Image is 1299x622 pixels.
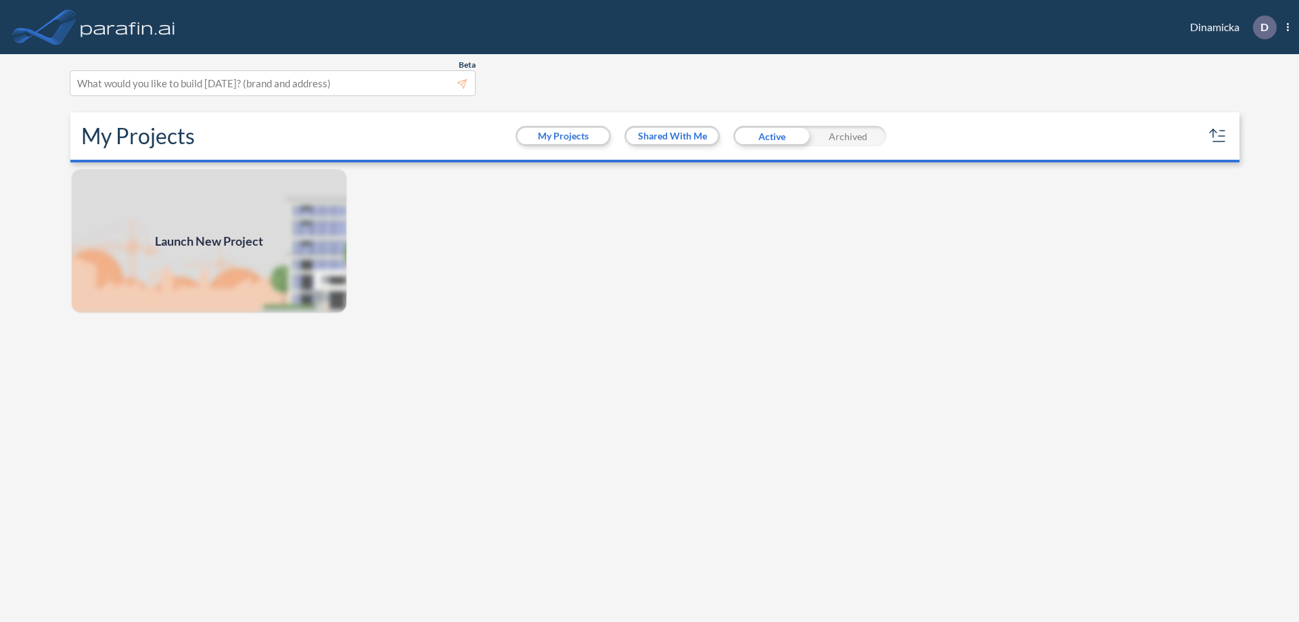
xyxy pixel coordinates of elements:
[459,60,476,70] span: Beta
[155,232,263,250] span: Launch New Project
[810,126,886,146] div: Archived
[1260,21,1269,33] p: D
[70,168,348,314] a: Launch New Project
[626,128,718,144] button: Shared With Me
[81,123,195,149] h2: My Projects
[70,168,348,314] img: add
[1170,16,1289,39] div: Dinamicka
[1207,125,1229,147] button: sort
[733,126,810,146] div: Active
[78,14,178,41] img: logo
[518,128,609,144] button: My Projects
